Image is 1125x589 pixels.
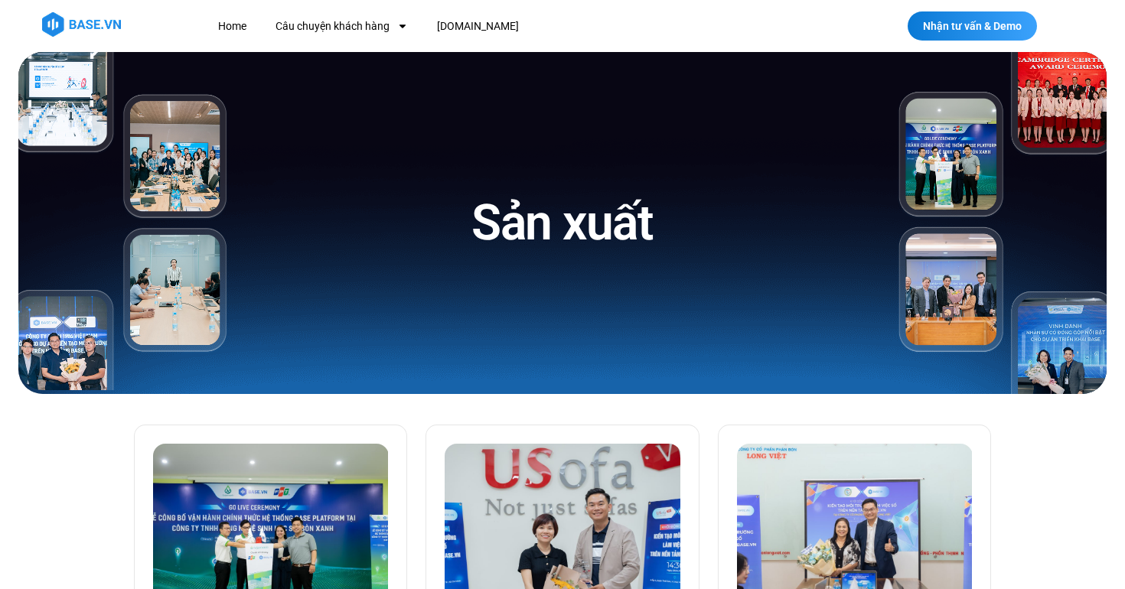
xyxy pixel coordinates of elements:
h1: Sản xuất [471,191,653,255]
a: Home [207,12,258,41]
a: Câu chuyện khách hàng [264,12,419,41]
a: Nhận tư vấn & Demo [908,11,1037,41]
nav: Menu [207,12,800,41]
span: Nhận tư vấn & Demo [923,21,1022,31]
a: [DOMAIN_NAME] [426,12,530,41]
